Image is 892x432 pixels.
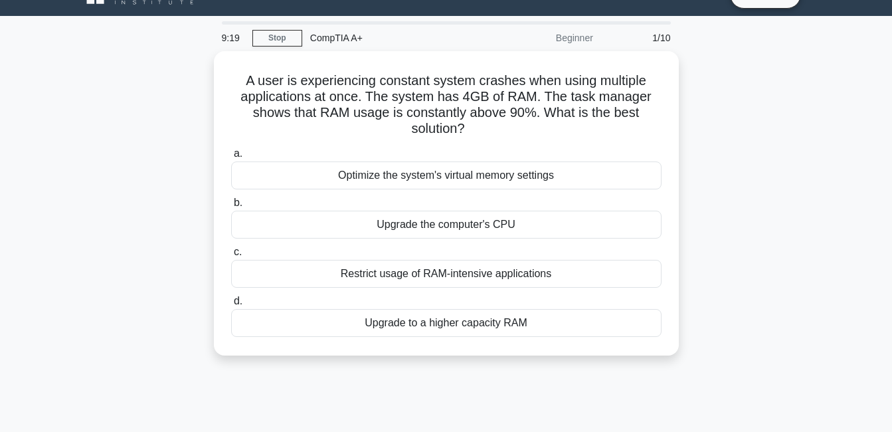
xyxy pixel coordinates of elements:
div: Upgrade to a higher capacity RAM [231,309,662,337]
span: d. [234,295,242,306]
a: Stop [252,30,302,47]
div: Beginner [485,25,601,51]
span: b. [234,197,242,208]
div: 9:19 [214,25,252,51]
div: Optimize the system's virtual memory settings [231,162,662,189]
div: 1/10 [601,25,679,51]
span: a. [234,148,242,159]
span: c. [234,246,242,257]
div: Upgrade the computer's CPU [231,211,662,239]
div: Restrict usage of RAM-intensive applications [231,260,662,288]
div: CompTIA A+ [302,25,485,51]
h5: A user is experiencing constant system crashes when using multiple applications at once. The syst... [230,72,663,138]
